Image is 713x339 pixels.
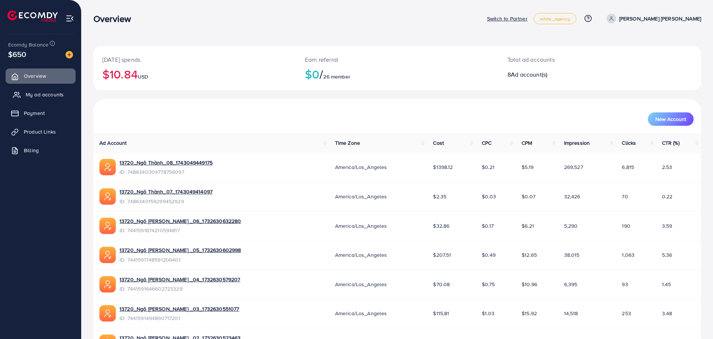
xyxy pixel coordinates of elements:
[8,49,26,60] span: $650
[120,198,213,205] span: ID: 7486340159299452929
[433,251,451,259] span: $207.51
[507,55,642,64] p: Total ad accounts
[482,193,496,200] span: $0.03
[93,13,137,24] h3: Overview
[564,139,590,147] span: Impression
[622,251,634,259] span: 1,063
[534,13,576,24] a: white_agency
[120,276,241,283] a: 13720_Ngô [PERSON_NAME] _04_1732630579207
[120,217,241,225] a: 13720_Ngô [PERSON_NAME] _06_1732630632280
[622,222,630,230] span: 190
[655,116,686,122] span: New Account
[66,14,74,23] img: menu
[522,222,534,230] span: $6.21
[99,247,116,263] img: ic-ads-acc.e4c84228.svg
[662,310,672,317] span: 3.48
[120,285,241,292] span: ID: 7441591646602723329
[99,305,116,322] img: ic-ads-acc.e4c84228.svg
[564,251,580,259] span: 38,015
[482,281,495,288] span: $0.75
[24,128,56,135] span: Product Links
[120,246,241,254] a: 13720_Ngô [PERSON_NAME] _05_1732630602998
[522,251,537,259] span: $12.65
[522,281,537,288] span: $10.96
[681,306,707,333] iframe: Chat
[648,112,694,126] button: New Account
[102,67,287,81] h2: $10.84
[482,139,491,147] span: CPC
[507,71,642,78] h2: 8
[511,70,547,79] span: Ad account(s)
[335,251,387,259] span: America/Los_Angeles
[6,87,76,102] a: My ad accounts
[120,256,241,263] span: ID: 7441591748591206401
[622,139,636,147] span: Clicks
[99,276,116,292] img: ic-ads-acc.e4c84228.svg
[433,310,449,317] span: $115.81
[564,281,577,288] span: 6,395
[6,68,76,83] a: Overview
[622,193,628,200] span: 70
[335,193,387,200] span: America/Los_Angeles
[99,159,116,175] img: ic-ads-acc.e4c84228.svg
[323,73,350,80] span: 26 member
[6,106,76,121] a: Payment
[99,218,116,234] img: ic-ads-acc.e4c84228.svg
[564,163,583,171] span: 269,527
[24,72,46,80] span: Overview
[662,251,672,259] span: 5.36
[604,14,701,23] a: [PERSON_NAME] [PERSON_NAME]
[540,16,570,21] span: white_agency
[622,310,631,317] span: 253
[102,55,287,64] p: [DATE] spends
[662,281,671,288] span: 1.45
[522,310,537,317] span: $15.92
[26,91,64,98] span: My ad accounts
[138,73,148,80] span: USD
[99,139,127,147] span: Ad Account
[433,163,453,171] span: $1398.12
[522,139,532,147] span: CPM
[482,251,496,259] span: $0.49
[335,163,387,171] span: America/Los_Angeles
[335,281,387,288] span: America/Los_Angeles
[564,310,578,317] span: 14,518
[522,193,535,200] span: $0.07
[482,163,494,171] span: $0.21
[522,163,534,171] span: $5.19
[433,281,450,288] span: $70.08
[662,139,679,147] span: CTR (%)
[487,14,528,23] p: Switch to Partner
[564,222,578,230] span: 5,290
[335,310,387,317] span: America/Los_Angeles
[120,159,213,166] a: 13720_Ngô Thành_08_1743049449175
[564,193,580,200] span: 32,426
[335,222,387,230] span: America/Los_Angeles
[305,67,490,81] h2: $0
[120,314,239,322] span: ID: 7441591494890717201
[622,281,628,288] span: 93
[120,305,239,313] a: 13720_Ngô [PERSON_NAME] _03_1732630551077
[662,222,672,230] span: 3.59
[433,139,444,147] span: Cost
[662,193,673,200] span: 0.22
[99,188,116,205] img: ic-ads-acc.e4c84228.svg
[120,168,213,176] span: ID: 7486340304778756097
[24,109,45,117] span: Payment
[120,227,241,234] span: ID: 7441591874210594817
[482,310,494,317] span: $1.03
[120,188,213,195] a: 13720_Ngô Thành_07_1743049414097
[619,14,701,23] p: [PERSON_NAME] [PERSON_NAME]
[66,51,73,58] img: image
[482,222,494,230] span: $0.17
[319,65,323,83] span: /
[433,193,446,200] span: $2.35
[24,147,39,154] span: Billing
[305,55,490,64] p: Earn referral
[7,10,58,22] img: logo
[662,163,672,171] span: 2.53
[433,222,449,230] span: $32.86
[6,143,76,158] a: Billing
[622,163,634,171] span: 6,815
